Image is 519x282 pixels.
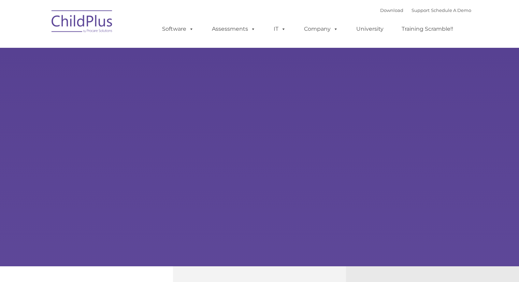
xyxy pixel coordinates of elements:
a: Support [412,8,430,13]
a: Download [380,8,403,13]
a: IT [267,22,293,36]
a: Company [297,22,345,36]
font: | [380,8,471,13]
a: Schedule A Demo [431,8,471,13]
a: Software [155,22,201,36]
img: ChildPlus by Procare Solutions [48,5,116,40]
a: Training Scramble!! [395,22,460,36]
a: University [349,22,390,36]
a: Assessments [205,22,262,36]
